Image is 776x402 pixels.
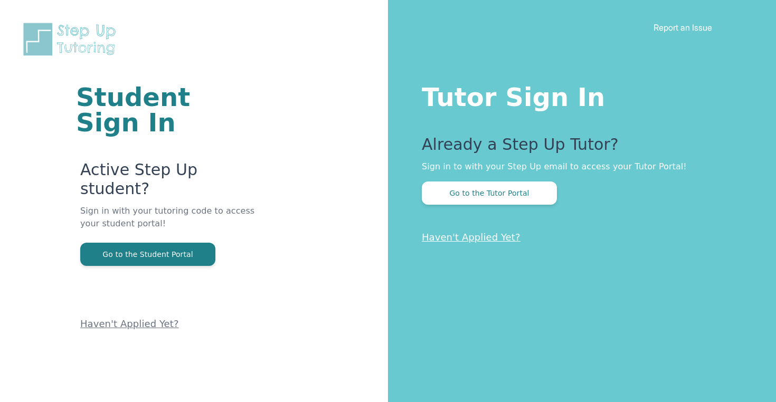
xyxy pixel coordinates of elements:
p: Active Step Up student? [80,160,261,205]
a: Go to the Tutor Portal [422,188,557,198]
p: Already a Step Up Tutor? [422,135,734,160]
a: Haven't Applied Yet? [80,318,179,329]
button: Go to the Student Portal [80,243,215,266]
h1: Tutor Sign In [422,80,734,110]
p: Sign in with your tutoring code to access your student portal! [80,205,261,243]
a: Go to the Student Portal [80,249,215,259]
a: Report an Issue [654,22,712,33]
button: Go to the Tutor Portal [422,181,557,205]
p: Sign in to with your Step Up email to access your Tutor Portal! [422,160,734,173]
img: Step Up Tutoring horizontal logo [21,21,122,58]
h1: Student Sign In [76,84,261,135]
a: Haven't Applied Yet? [422,232,521,243]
